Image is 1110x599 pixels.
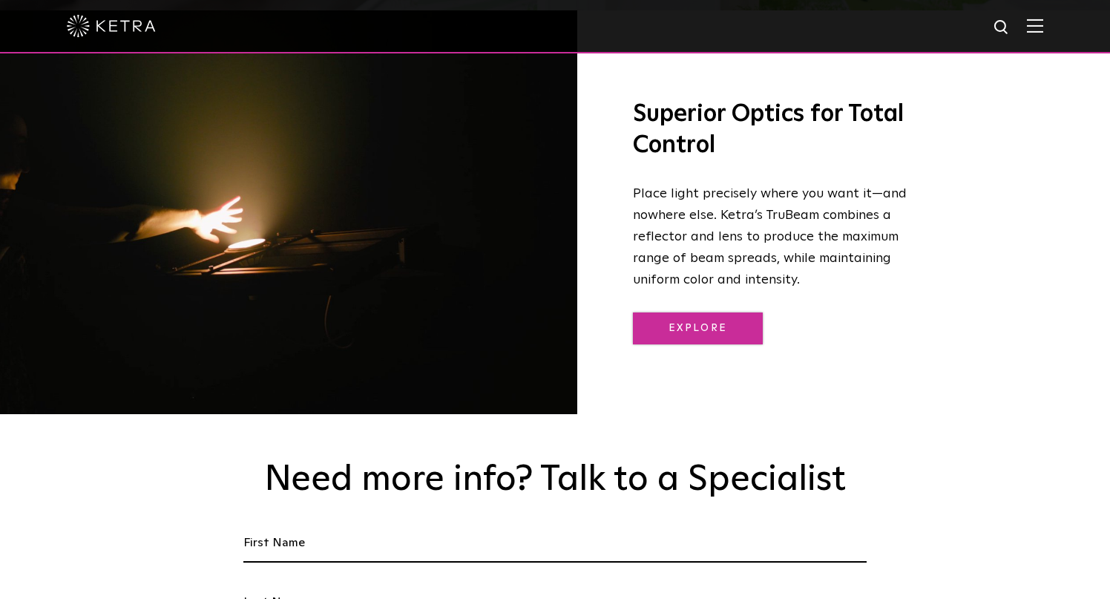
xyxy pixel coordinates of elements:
a: Explore [633,312,763,344]
p: Place light precisely where you want it—and nowhere else. Ketra’s TruBeam combines a reflector an... [633,183,911,290]
h3: Superior Optics for Total Control [633,99,911,161]
img: Hamburger%20Nav.svg [1027,19,1043,33]
img: search icon [993,19,1011,37]
img: ketra-logo-2019-white [67,15,156,37]
input: First Name [243,524,867,563]
h2: Need more info? Talk to a Specialist [240,459,870,502]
